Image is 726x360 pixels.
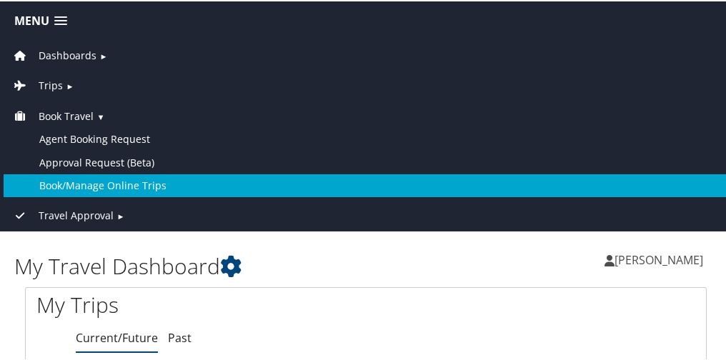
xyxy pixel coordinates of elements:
[39,107,94,123] span: Book Travel
[39,206,114,222] span: Travel Approval
[36,289,355,319] h1: My Trips
[615,251,703,266] span: [PERSON_NAME]
[11,47,96,61] a: Dashboards
[39,76,63,92] span: Trips
[96,110,104,121] span: ▼
[66,79,74,90] span: ►
[99,49,107,60] span: ►
[76,329,158,344] a: Current/Future
[11,77,63,91] a: Trips
[11,108,94,121] a: Book Travel
[14,250,366,280] h1: My Travel Dashboard
[14,13,49,26] span: Menu
[605,237,717,280] a: [PERSON_NAME]
[7,8,74,31] a: Menu
[168,329,192,344] a: Past
[39,46,96,62] span: Dashboards
[116,209,124,220] span: ►
[11,207,114,221] a: Travel Approval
